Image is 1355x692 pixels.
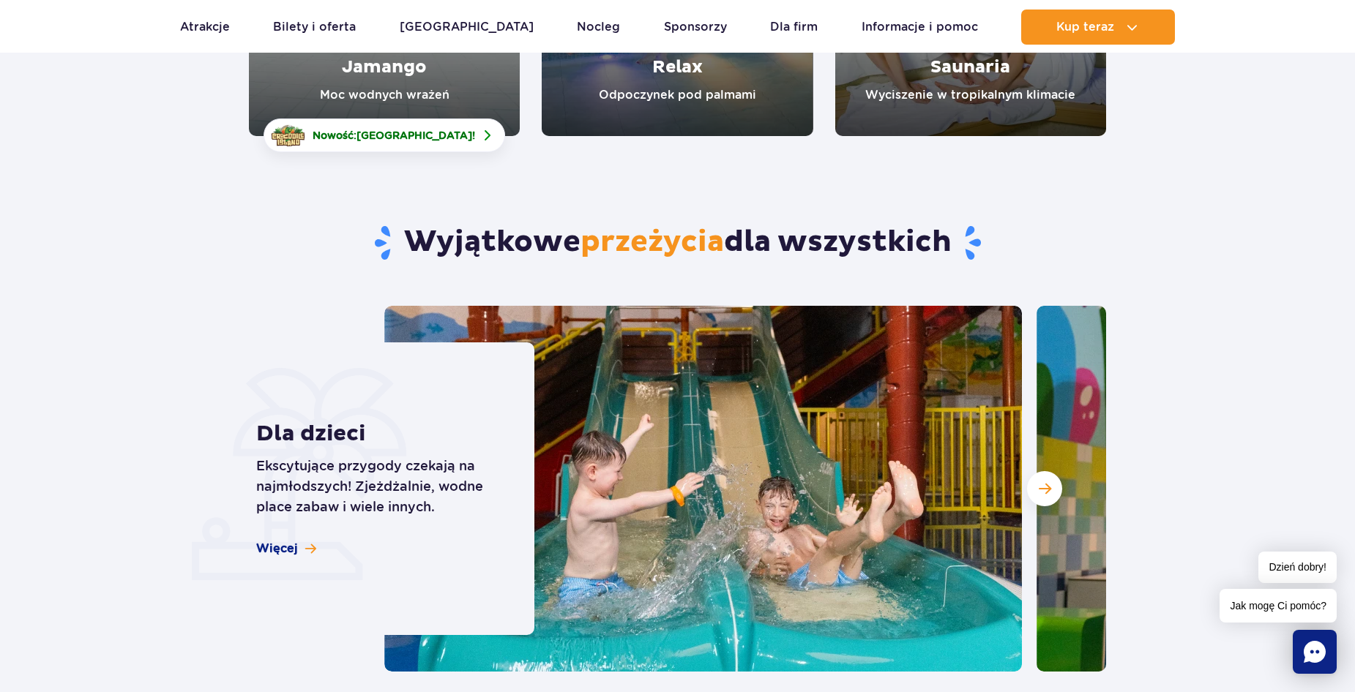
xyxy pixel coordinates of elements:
[581,224,724,260] span: przeżycia
[400,10,534,45] a: [GEOGRAPHIC_DATA]
[1021,10,1175,45] button: Kup teraz
[256,541,316,557] a: Więcej
[1056,20,1114,34] span: Kup teraz
[180,10,230,45] a: Atrakcje
[384,306,1022,672] img: Dwóch chłopców na zjeżdżalni wodnej w krytym parku wodnym, uśmiechnięci i zadowoleni
[1027,471,1062,506] button: Następny slajd
[256,421,501,447] strong: Dla dzieci
[264,119,505,152] a: Nowość:[GEOGRAPHIC_DATA]!
[664,10,727,45] a: Sponsorzy
[1220,589,1337,623] span: Jak mogę Ci pomóc?
[256,541,298,557] span: Więcej
[862,10,978,45] a: Informacje i pomoc
[249,224,1106,262] h3: Wyjątkowe dla wszystkich
[313,128,475,143] span: Nowość: !
[1293,630,1337,674] div: Chat
[357,129,472,141] span: [GEOGRAPHIC_DATA]
[256,456,501,517] p: Ekscytujące przygody czekają na najmłodszych! Zjeżdżalnie, wodne place zabaw i wiele innych.
[577,10,620,45] a: Nocleg
[273,10,356,45] a: Bilety i oferta
[770,10,818,45] a: Dla firm
[1258,552,1337,583] span: Dzień dobry!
